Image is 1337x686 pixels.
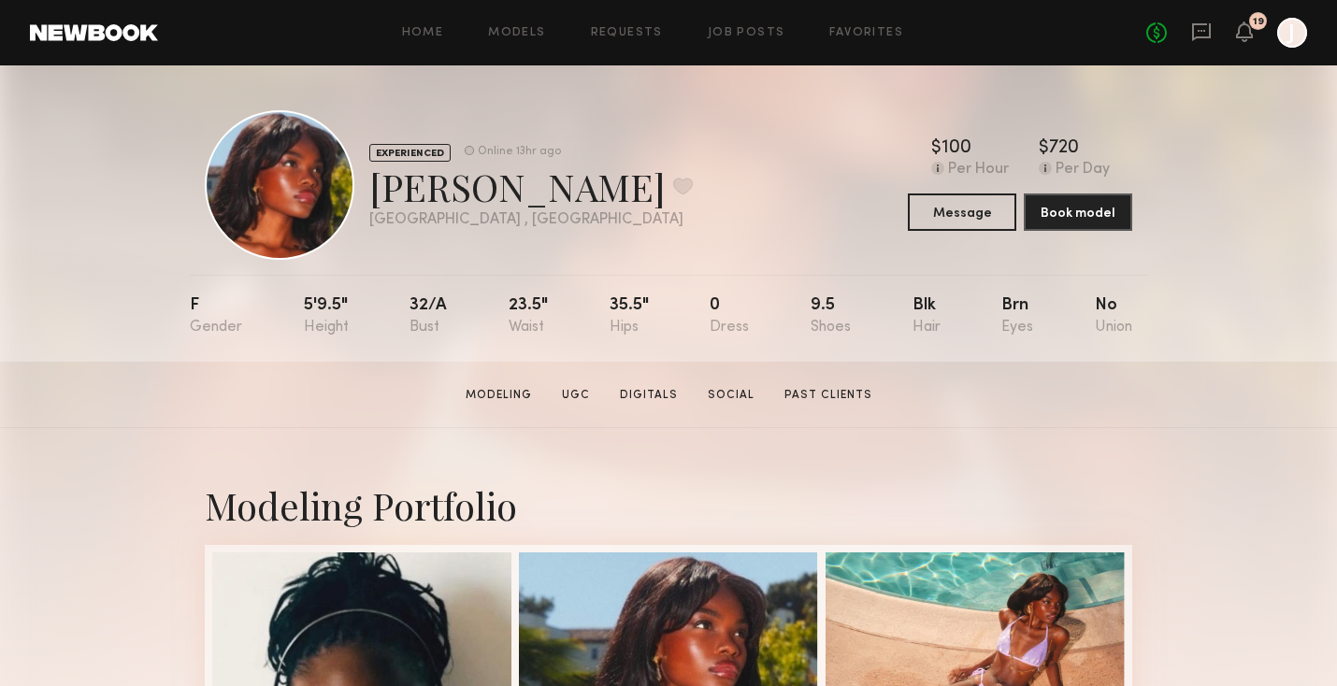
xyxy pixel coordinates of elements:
div: 5'9.5" [304,297,349,336]
div: No [1095,297,1132,336]
div: 23.5" [509,297,548,336]
div: 100 [942,139,971,158]
div: Per Day [1056,162,1110,179]
div: Per Hour [948,162,1009,179]
div: $ [931,139,942,158]
a: Home [402,27,444,39]
div: EXPERIENCED [369,144,451,162]
div: 9.5 [811,297,851,336]
a: Social [700,387,762,404]
div: 19 [1253,17,1264,27]
div: 720 [1049,139,1079,158]
a: Job Posts [708,27,785,39]
div: 0 [710,297,749,336]
a: Past Clients [777,387,880,404]
button: Book model [1024,193,1132,231]
button: Message [908,193,1016,231]
a: Models [488,27,545,39]
a: J [1277,18,1307,48]
a: Requests [591,27,663,39]
div: Blk [913,297,941,336]
div: Modeling Portfolio [205,480,1132,530]
div: Online 13hr ago [478,146,561,158]
div: 32/a [410,297,447,336]
a: Modeling [458,387,539,404]
div: [GEOGRAPHIC_DATA] , [GEOGRAPHIC_DATA] [369,212,693,228]
a: Digitals [612,387,685,404]
a: Favorites [829,27,903,39]
div: 35.5" [610,297,649,336]
div: $ [1039,139,1049,158]
a: UGC [554,387,597,404]
div: [PERSON_NAME] [369,162,693,211]
div: F [190,297,242,336]
div: Brn [1001,297,1033,336]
